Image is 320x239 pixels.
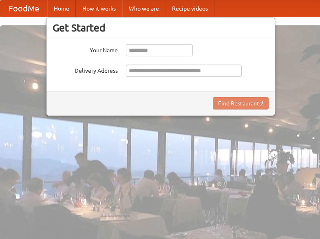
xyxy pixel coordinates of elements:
[122,0,166,17] a: Who we are
[76,0,122,17] a: How it works
[0,0,47,17] a: FoodMe
[166,0,214,17] a: Recipe videos
[47,0,76,17] a: Home
[53,22,269,34] h3: Get Started
[53,65,118,75] label: Delivery Address
[53,44,118,54] label: Your Name
[213,97,269,109] button: Find Restaurants!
